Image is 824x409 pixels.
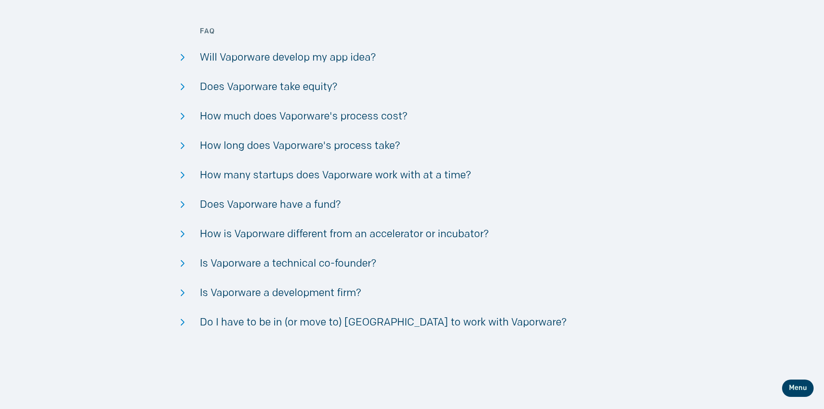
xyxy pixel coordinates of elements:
div: How many startups does Vaporware work with at a time? [200,168,624,184]
img: svg+xml;base64,PHN2ZyB3aWR0aD0iMTYiIGhlaWdodD0iOSIgdmlld0JveD0iMCAwIDE2IDkiIGZpbGw9Im5vbmUiIHhtbG... [181,113,185,119]
button: Menu [782,380,814,397]
img: svg+xml;base64,PHN2ZyB3aWR0aD0iMTYiIGhlaWdodD0iOSIgdmlld0JveD0iMCAwIDE2IDkiIGZpbGw9Im5vbmUiIHhtbG... [181,142,185,149]
div: Is Vaporware a technical co-founder? [200,256,624,272]
img: svg+xml;base64,PHN2ZyB3aWR0aD0iMTYiIGhlaWdodD0iOSIgdmlld0JveD0iMCAwIDE2IDkiIGZpbGw9Im5vbmUiIHhtbG... [181,83,185,90]
div: How is Vaporware different from an accelerator or incubator? [200,227,624,242]
img: svg+xml;base64,PHN2ZyB3aWR0aD0iMTYiIGhlaWdodD0iOSIgdmlld0JveD0iMCAwIDE2IDkiIGZpbGw9Im5vbmUiIHhtbG... [181,319,185,325]
img: svg+xml;base64,PHN2ZyB3aWR0aD0iMTYiIGhlaWdodD0iOSIgdmlld0JveD0iMCAwIDE2IDkiIGZpbGw9Im5vbmUiIHhtbG... [181,54,185,61]
div: Does Vaporware take equity? [200,80,624,95]
img: svg+xml;base64,PHN2ZyB3aWR0aD0iMTYiIGhlaWdodD0iOSIgdmlld0JveD0iMCAwIDE2IDkiIGZpbGw9Im5vbmUiIHhtbG... [181,289,185,296]
h3: FAQ [200,27,624,36]
div: How much does Vaporware's process cost? [200,109,624,125]
img: svg+xml;base64,PHN2ZyB3aWR0aD0iMTYiIGhlaWdodD0iOSIgdmlld0JveD0iMCAwIDE2IDkiIGZpbGw9Im5vbmUiIHhtbG... [181,201,185,208]
div: Is Vaporware a development firm? [200,286,624,301]
img: svg+xml;base64,PHN2ZyB3aWR0aD0iMTYiIGhlaWdodD0iOSIgdmlld0JveD0iMCAwIDE2IDkiIGZpbGw9Im5vbmUiIHhtbG... [181,171,185,178]
img: svg+xml;base64,PHN2ZyB3aWR0aD0iMTYiIGhlaWdodD0iOSIgdmlld0JveD0iMCAwIDE2IDkiIGZpbGw9Im5vbmUiIHhtbG... [181,260,185,267]
div: Do I have to be in (or move to) [GEOGRAPHIC_DATA] to work with Vaporware? [200,315,624,331]
div: Does Vaporware have a fund? [200,197,624,213]
div: How long does Vaporware's process take? [200,138,624,154]
img: svg+xml;base64,PHN2ZyB3aWR0aD0iMTYiIGhlaWdodD0iOSIgdmlld0JveD0iMCAwIDE2IDkiIGZpbGw9Im5vbmUiIHhtbG... [181,230,185,237]
div: Will Vaporware develop my app idea? [200,50,624,66]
